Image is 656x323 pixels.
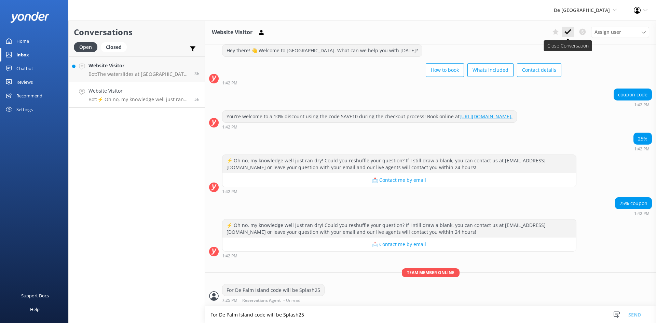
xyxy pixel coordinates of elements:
[16,75,33,89] div: Reviews
[222,284,324,296] div: For De Palm Island code will be Splash25
[242,298,281,302] span: Reservations Agent
[88,62,189,69] h4: Website Visitor
[222,81,237,85] strong: 1:42 PM
[222,254,237,258] strong: 1:42 PM
[222,155,576,173] div: ⚡ Oh no, my knowledge well just ran dry! Could you reshuffle your question? If I still draw a bla...
[517,63,561,77] button: Contact details
[222,253,576,258] div: Oct 02 2025 01:42pm (UTC -04:00) America/Caracas
[460,113,512,120] a: [URL][DOMAIN_NAME].
[212,28,252,37] h3: Website Visitor
[222,190,237,194] strong: 1:42 PM
[222,219,576,238] div: ⚡ Oh no, my knowledge well just ran dry! Could you reshuffle your question? If I still draw a bla...
[283,298,300,302] span: • Unread
[615,211,652,216] div: Oct 02 2025 01:42pm (UTC -04:00) America/Caracas
[591,27,649,38] div: Assign User
[614,89,652,100] div: coupon code
[467,63,514,77] button: Whats included
[88,96,189,103] p: Bot: ⚡ Oh no, my knowledge well just ran dry! Could you reshuffle your question? If I still draw ...
[16,34,29,48] div: Home
[222,125,237,129] strong: 1:42 PM
[615,198,652,209] div: 25% coupon
[222,298,237,302] strong: 7:25 PM
[69,82,205,108] a: Website VisitorBot:⚡ Oh no, my knowledge well just ran dry! Could you reshuffle your question? If...
[222,111,517,122] div: You're welcome to a 10% discount using the code SAVE10 during the checkout process! Book online at
[634,212,650,216] strong: 1:42 PM
[222,80,561,85] div: Oct 02 2025 01:42pm (UTC -04:00) America/Caracas
[222,298,325,302] div: Oct 02 2025 07:25pm (UTC -04:00) America/Caracas
[30,302,40,316] div: Help
[74,43,101,51] a: Open
[10,12,50,23] img: yonder-white-logo.png
[21,289,49,302] div: Support Docs
[74,42,97,52] div: Open
[634,147,650,151] strong: 1:42 PM
[634,103,650,107] strong: 1:42 PM
[16,103,33,116] div: Settings
[194,71,200,77] span: Oct 02 2025 04:13pm (UTC -04:00) America/Caracas
[194,96,200,102] span: Oct 02 2025 01:42pm (UTC -04:00) America/Caracas
[634,133,652,145] div: 25%
[101,43,130,51] a: Closed
[16,62,33,75] div: Chatbot
[88,87,189,95] h4: Website Visitor
[69,56,205,82] a: Website VisitorBot:The waterslides at [GEOGRAPHIC_DATA] will be closed for maintenance during Aug...
[16,89,42,103] div: Recommend
[101,42,127,52] div: Closed
[222,173,576,187] button: 📩 Contact me by email
[222,124,517,129] div: Oct 02 2025 01:42pm (UTC -04:00) America/Caracas
[633,146,652,151] div: Oct 02 2025 01:42pm (UTC -04:00) America/Caracas
[594,28,621,36] span: Assign user
[554,7,610,13] span: De [GEOGRAPHIC_DATA]
[614,102,652,107] div: Oct 02 2025 01:42pm (UTC -04:00) America/Caracas
[74,26,200,39] h2: Conversations
[88,71,189,77] p: Bot: The waterslides at [GEOGRAPHIC_DATA] will be closed for maintenance during August and Septem...
[16,48,29,62] div: Inbox
[222,45,422,56] div: Hey there! 👋 Welcome to [GEOGRAPHIC_DATA]. What can we help you with [DATE]?
[426,63,464,77] button: How to book
[222,238,576,251] button: 📩 Contact me by email
[222,189,576,194] div: Oct 02 2025 01:42pm (UTC -04:00) America/Caracas
[402,268,460,277] span: Team member online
